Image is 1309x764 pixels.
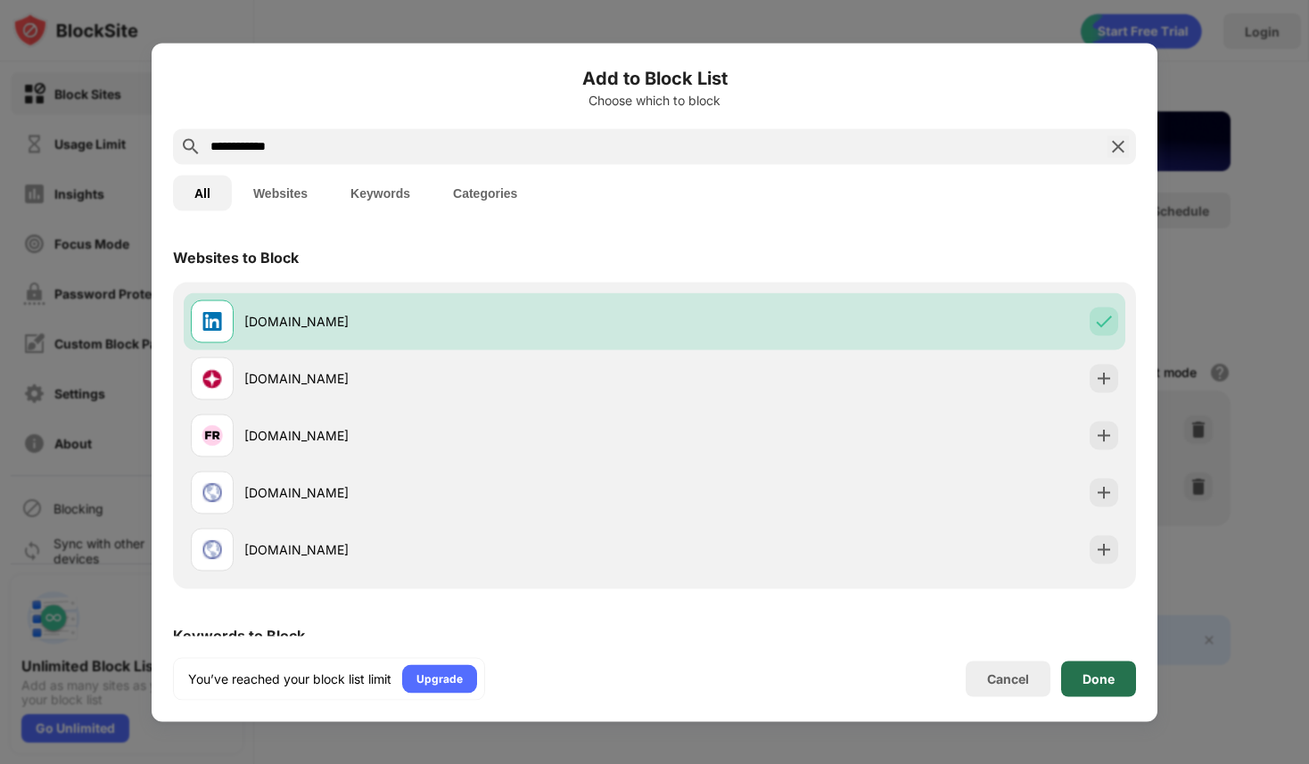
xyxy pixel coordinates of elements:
h6: Add to Block List [173,64,1136,91]
div: Done [1083,671,1115,686]
div: Websites to Block [173,248,299,266]
div: Choose which to block [173,93,1136,107]
div: You’ve reached your block list limit [188,670,391,687]
button: All [173,175,232,210]
img: favicons [202,367,223,389]
div: Keywords to Block [173,626,305,644]
div: [DOMAIN_NAME] [244,540,654,559]
button: Categories [432,175,539,210]
img: favicons [202,310,223,332]
button: Websites [232,175,329,210]
div: Upgrade [416,670,463,687]
img: favicons [202,424,223,446]
div: Cancel [987,671,1029,686]
img: favicons [202,538,223,560]
div: [DOMAIN_NAME] [244,312,654,331]
button: Keywords [329,175,432,210]
img: search-close [1107,136,1129,157]
div: [DOMAIN_NAME] [244,369,654,388]
img: search.svg [180,136,202,157]
img: favicons [202,481,223,503]
div: [DOMAIN_NAME] [244,483,654,502]
div: [DOMAIN_NAME] [244,426,654,445]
